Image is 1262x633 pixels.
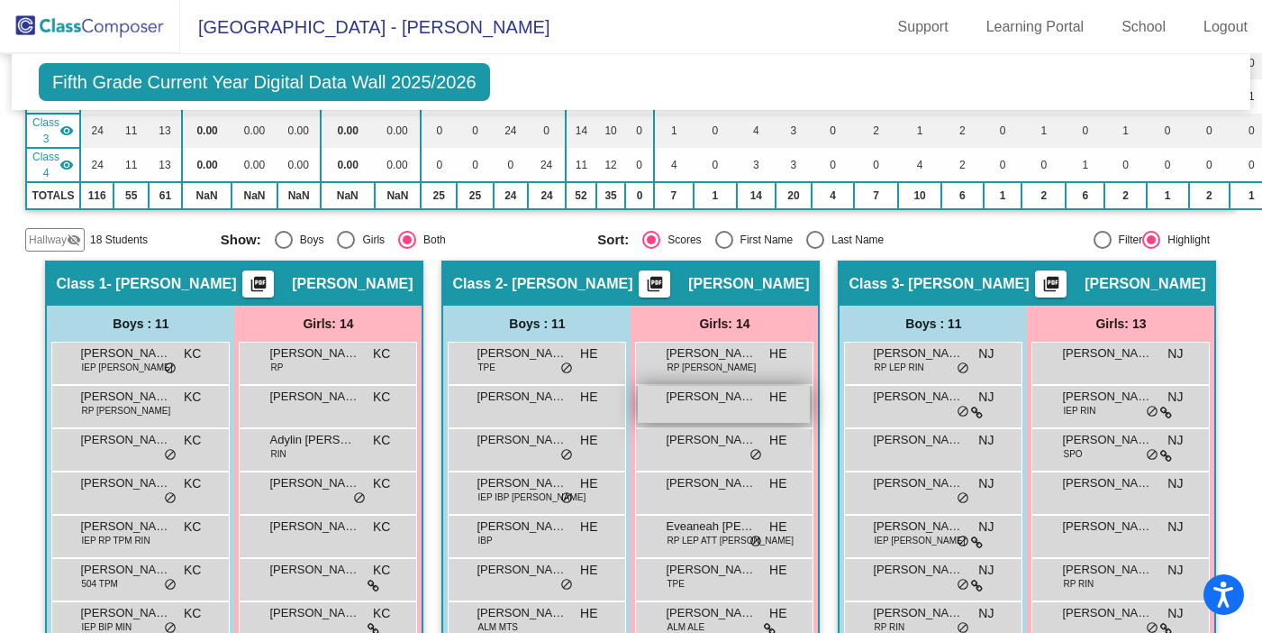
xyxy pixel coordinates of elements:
td: 13 [149,114,182,148]
span: [PERSON_NAME] [873,431,963,449]
span: - [PERSON_NAME] [504,275,633,293]
span: [PERSON_NAME] [873,388,963,406]
span: [PERSON_NAME] [1062,344,1152,362]
a: Support [884,13,963,41]
td: 0.00 [277,148,321,182]
span: [PERSON_NAME] [477,518,567,536]
span: RP LEP RIN [874,361,923,374]
a: School [1107,13,1180,41]
span: IEP RIN [1063,404,1095,417]
mat-icon: picture_as_pdf [644,275,666,300]
div: Girls: 14 [234,306,422,342]
div: Boys : 11 [47,306,234,342]
a: Logout [1189,13,1262,41]
td: 0 [625,148,654,182]
span: Fifth Grade Current Year Digital Data Wall 2025/2026 [39,63,490,101]
span: NJ [1167,604,1183,623]
span: [PERSON_NAME] [269,518,359,536]
span: IBP [477,534,492,547]
span: NJ [1167,561,1183,580]
span: RP [PERSON_NAME] [81,404,170,417]
span: [PERSON_NAME] [477,431,567,449]
span: KC [373,518,390,537]
span: RP LEP ATT [PERSON_NAME] [667,534,793,547]
span: [PERSON_NAME] [80,518,170,536]
div: First Name [733,232,794,248]
td: 1 [898,114,941,148]
span: do_not_disturb_alt [164,578,177,592]
td: 12 [596,148,626,182]
span: HE [580,344,597,363]
td: 0 [1066,114,1104,148]
span: [PERSON_NAME] [80,604,170,622]
span: HE [769,344,786,363]
span: KC [184,518,201,537]
td: 61 [149,182,182,209]
td: 55 [113,182,149,209]
td: 0 [457,148,493,182]
span: [PERSON_NAME] [873,561,963,579]
span: do_not_disturb_alt [560,362,573,376]
td: 24 [80,148,113,182]
td: 4 [654,148,694,182]
span: KC [373,474,390,493]
span: KC [184,474,201,493]
td: 2 [854,114,898,148]
span: NJ [1167,388,1183,407]
span: [PERSON_NAME] [1062,604,1152,622]
td: 14 [566,114,596,148]
span: IEP [PERSON_NAME] [874,534,965,547]
span: [PERSON_NAME] [80,344,170,362]
td: 35 [596,182,626,209]
span: [PERSON_NAME] Del [PERSON_NAME] [873,344,963,362]
mat-radio-group: Select an option [221,231,584,249]
td: 0 [1147,148,1189,182]
span: [PERSON_NAME] [688,275,809,293]
span: do_not_disturb_alt [164,362,177,376]
div: Filter [1112,232,1143,248]
span: do_not_disturb_alt [353,491,366,506]
td: 0 [494,148,528,182]
td: 7 [654,182,694,209]
span: [PERSON_NAME] [666,344,756,362]
span: [PERSON_NAME] [269,604,359,622]
span: [PERSON_NAME] [666,431,756,449]
td: 0 [421,148,457,182]
button: Print Students Details [639,271,670,298]
td: 24 [80,114,113,148]
td: 7 [854,182,898,209]
span: do_not_disturb_alt [560,448,573,463]
td: 3 [737,148,776,182]
span: [PERSON_NAME] [269,344,359,362]
span: do_not_disturb_alt [957,491,969,506]
span: NJ [978,344,994,363]
div: Last Name [824,232,884,248]
span: - [PERSON_NAME] [107,275,237,293]
span: NJ [1167,518,1183,537]
td: 0 [694,148,737,182]
mat-icon: picture_as_pdf [1040,275,1062,300]
td: 0 [984,148,1022,182]
span: [PERSON_NAME] [873,604,963,622]
div: Girls: 14 [631,306,818,342]
span: Class 2 [452,275,503,293]
mat-icon: visibility_off [67,233,81,247]
span: [PERSON_NAME] [1062,518,1152,536]
mat-radio-group: Select an option [597,231,960,249]
span: [PERSON_NAME] [80,561,170,579]
span: [PERSON_NAME] [666,474,756,492]
td: 11 [566,148,596,182]
mat-icon: picture_as_pdf [248,275,269,300]
td: Nickie Jackson - Jackson [26,114,80,148]
span: HE [580,604,597,623]
span: 18 Students [90,232,148,248]
button: Print Students Details [1035,271,1067,298]
td: 0.00 [232,114,277,148]
td: 0 [1147,114,1189,148]
td: 11 [113,114,149,148]
span: do_not_disturb_alt [957,578,969,592]
span: Sort: [597,232,629,248]
span: HE [769,604,786,623]
span: NJ [978,561,994,580]
span: RP [PERSON_NAME] [667,361,756,374]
